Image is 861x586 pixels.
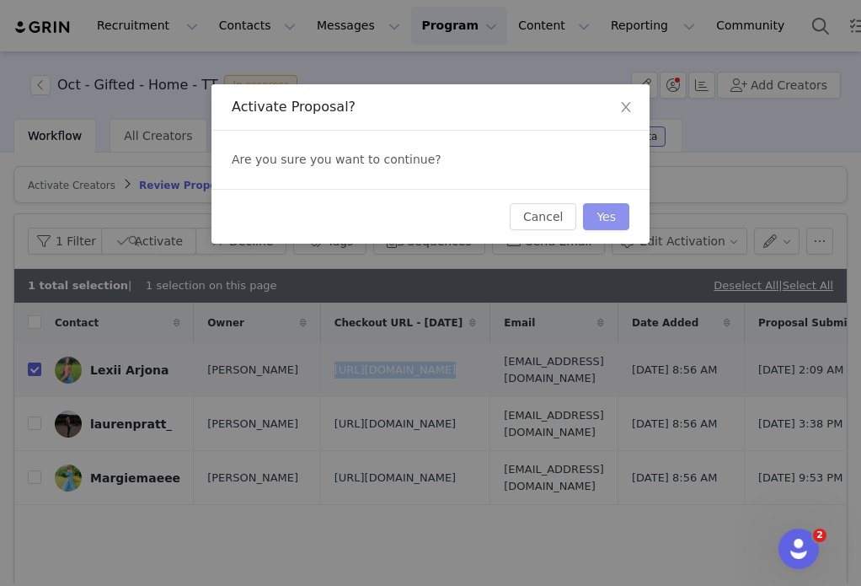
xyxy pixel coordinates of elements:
button: Cancel [510,203,576,230]
button: Yes [583,203,629,230]
div: Are you sure you want to continue? [211,131,650,189]
span: 2 [813,529,826,542]
button: Close [602,84,650,132]
div: Activate Proposal? [232,98,629,116]
i: icon: close [619,100,633,114]
iframe: Intercom live chat [778,529,819,569]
